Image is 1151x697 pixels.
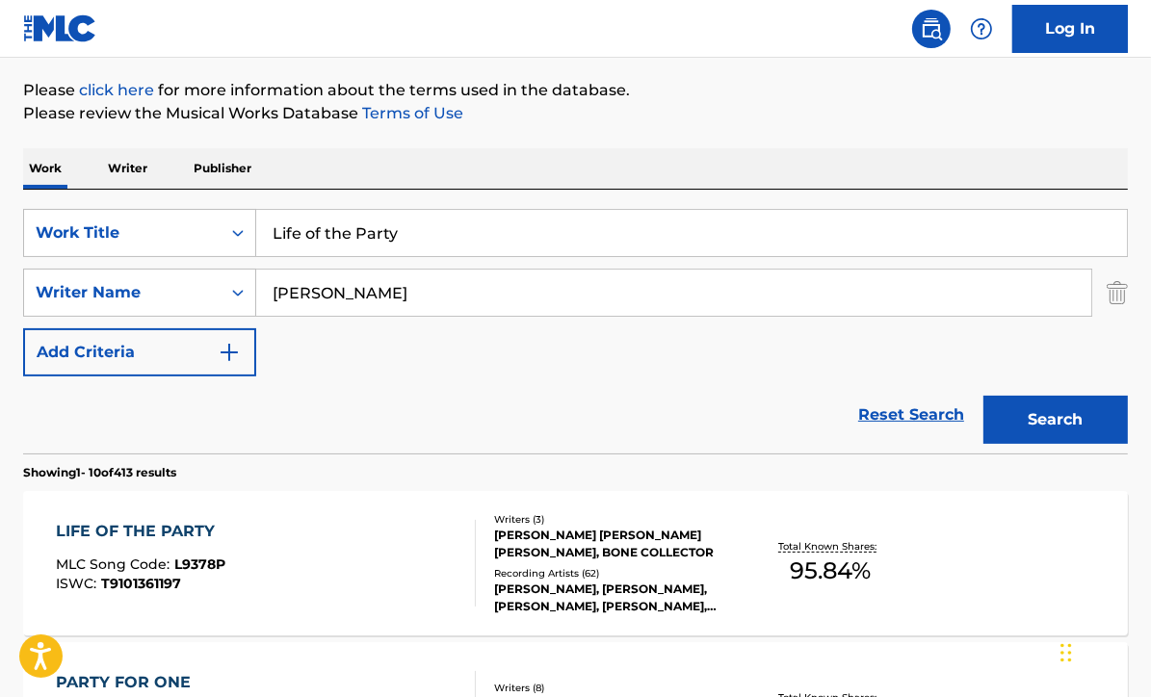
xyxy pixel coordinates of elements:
[23,148,67,189] p: Work
[962,10,1001,48] div: Help
[23,491,1128,635] a: LIFE OF THE PARTYMLC Song Code:L9378PISWC:T9101361197Writers (3)[PERSON_NAME] [PERSON_NAME] [PERS...
[174,555,225,573] span: L9378P
[494,581,738,615] div: [PERSON_NAME], [PERSON_NAME], [PERSON_NAME], [PERSON_NAME], [PERSON_NAME]
[494,566,738,581] div: Recording Artists ( 62 )
[36,221,209,245] div: Work Title
[983,396,1128,444] button: Search
[23,209,1128,453] form: Search Form
[79,81,154,99] a: click here
[358,104,463,122] a: Terms of Use
[102,148,153,189] p: Writer
[494,512,738,527] div: Writers ( 3 )
[1012,5,1128,53] a: Log In
[494,681,738,695] div: Writers ( 8 )
[23,464,176,481] p: Showing 1 - 10 of 413 results
[1107,269,1128,317] img: Delete Criterion
[23,14,97,42] img: MLC Logo
[912,10,951,48] a: Public Search
[970,17,993,40] img: help
[790,554,871,588] span: 95.84 %
[36,281,209,304] div: Writer Name
[1055,605,1151,697] iframe: Chat Widget
[1060,624,1072,682] div: Drag
[849,394,974,436] a: Reset Search
[23,328,256,376] button: Add Criteria
[920,17,943,40] img: search
[218,341,241,364] img: 9d2ae6d4665cec9f34b9.svg
[188,148,257,189] p: Publisher
[23,102,1128,125] p: Please review the Musical Works Database
[23,79,1128,102] p: Please for more information about the terms used in the database.
[56,671,237,694] div: PARTY FOR ONE
[101,575,181,592] span: T9101361197
[56,520,225,543] div: LIFE OF THE PARTY
[494,527,738,561] div: [PERSON_NAME] [PERSON_NAME] [PERSON_NAME], BONE COLLECTOR
[56,555,174,573] span: MLC Song Code :
[779,539,882,554] p: Total Known Shares:
[56,575,101,592] span: ISWC :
